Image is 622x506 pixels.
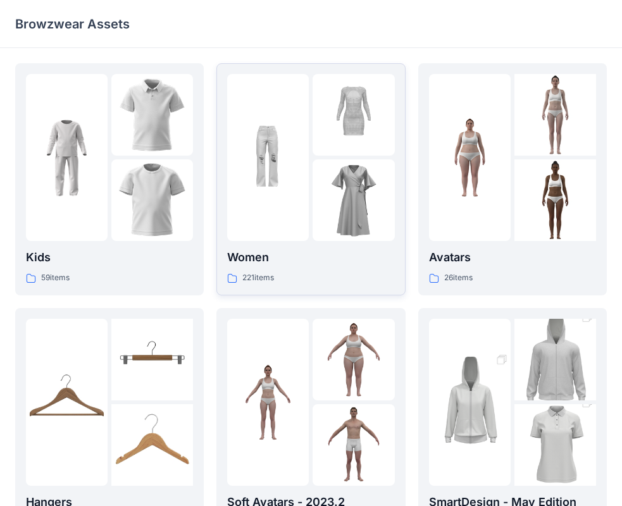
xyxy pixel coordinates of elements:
p: 59 items [41,271,70,285]
p: Kids [26,249,193,266]
p: Browzwear Assets [15,15,130,33]
img: folder 1 [227,361,309,443]
p: Avatars [429,249,596,266]
img: folder 2 [313,319,394,400]
img: folder 2 [514,299,596,421]
a: folder 1folder 2folder 3Kids59items [15,63,204,295]
img: folder 1 [429,341,511,464]
img: folder 2 [111,74,193,156]
img: folder 1 [26,117,108,199]
a: folder 1folder 2folder 3Avatars26items [418,63,607,295]
p: 26 items [444,271,473,285]
img: folder 3 [313,159,394,241]
img: folder 3 [313,404,394,486]
p: Women [227,249,394,266]
img: folder 3 [111,159,193,241]
img: folder 1 [26,361,108,443]
img: folder 2 [111,319,193,400]
img: folder 1 [227,117,309,199]
img: folder 2 [313,74,394,156]
a: folder 1folder 2folder 3Women221items [216,63,405,295]
img: folder 3 [514,159,596,241]
img: folder 2 [514,74,596,156]
p: 221 items [242,271,274,285]
img: folder 1 [429,117,511,199]
img: folder 3 [111,404,193,486]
